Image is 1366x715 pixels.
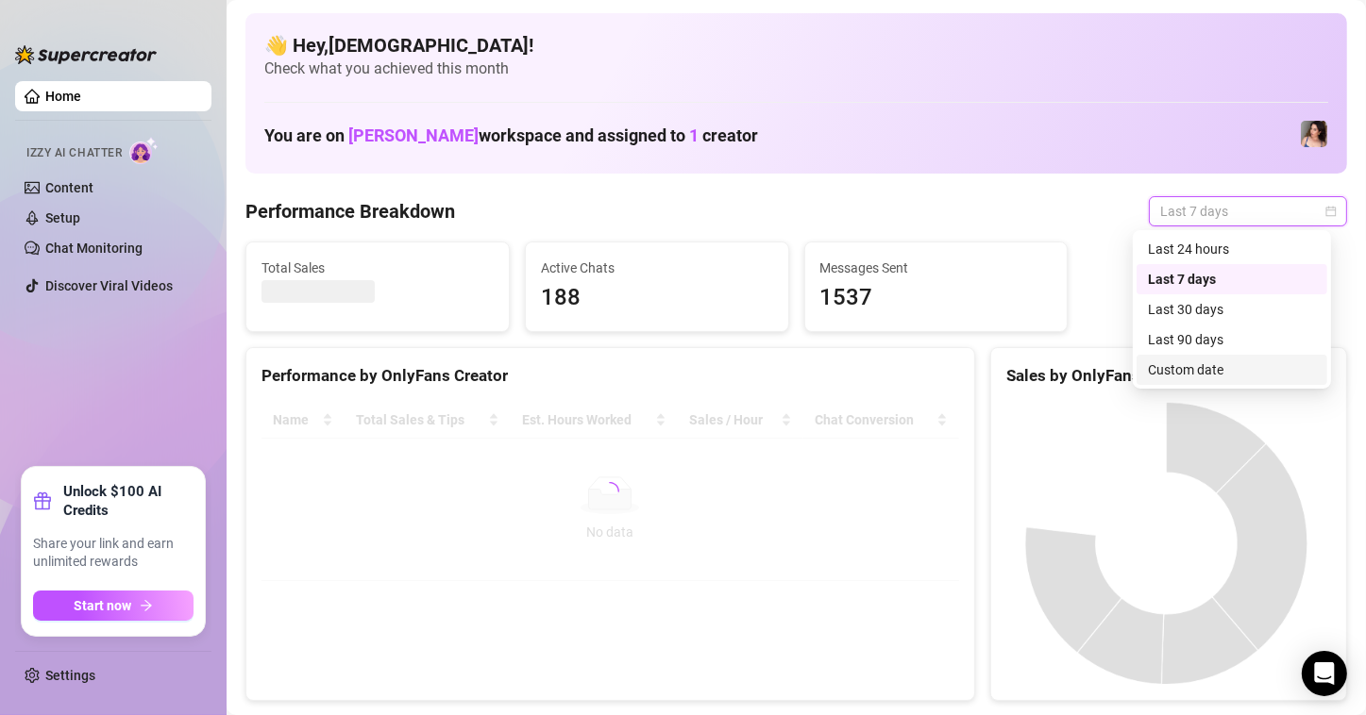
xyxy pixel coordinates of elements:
div: Last 90 days [1137,324,1327,355]
strong: Unlock $100 AI Credits [63,482,194,520]
span: 1 [689,125,699,145]
div: Last 7 days [1137,264,1327,294]
span: Total Sales [261,258,494,278]
span: Share your link and earn unlimited rewards [33,535,194,572]
div: Open Intercom Messenger [1302,651,1347,696]
span: gift [33,491,52,510]
a: Settings [45,668,95,683]
img: AI Chatter [129,137,159,164]
span: [PERSON_NAME] [348,125,479,145]
a: Setup [45,210,80,225]
span: calendar [1325,206,1337,217]
span: Messages Sent [820,258,1053,278]
a: Chat Monitoring [45,241,143,256]
h4: 👋 Hey, [DEMOGRAPHIC_DATA] ! [264,32,1328,58]
span: 1537 [820,280,1053,316]
img: Lauren [1301,121,1327,147]
div: Sales by OnlyFans Creator [1006,363,1331,389]
div: Custom date [1148,359,1316,380]
span: Active Chats [541,258,773,278]
span: loading [599,481,620,502]
a: Content [45,180,93,195]
div: Last 24 hours [1137,234,1327,264]
button: Start nowarrow-right [33,590,194,621]
span: 188 [541,280,773,316]
div: Last 24 hours [1148,239,1316,259]
div: Performance by OnlyFans Creator [261,363,959,389]
div: Last 30 days [1137,294,1327,324]
div: Last 7 days [1148,269,1316,290]
a: Home [45,89,81,104]
span: Last 7 days [1160,197,1336,225]
span: arrow-right [140,599,153,612]
span: Start now [75,598,132,613]
div: Custom date [1137,355,1327,385]
h1: You are on workspace and assigned to creator [264,125,758,146]
img: logo-BBDzfeDw.svg [15,45,157,64]
div: Last 30 days [1148,299,1316,320]
div: Last 90 days [1148,329,1316,350]
h4: Performance Breakdown [245,198,455,224]
a: Discover Viral Videos [45,278,173,293]
span: Check what you achieved this month [264,58,1328,79]
span: Izzy AI Chatter [26,144,122,162]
